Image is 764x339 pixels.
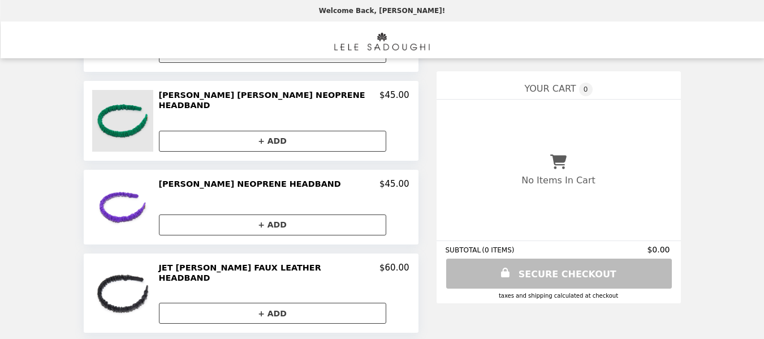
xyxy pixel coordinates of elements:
h2: JET [PERSON_NAME] FAUX LEATHER HEADBAND [159,263,380,284]
span: SUBTOTAL [446,246,482,254]
img: VIOLET JESSIE NEOPRENE HEADBAND [94,179,154,235]
img: KELLY GREEN JESSIE NEOPRENE HEADBAND [92,90,157,152]
img: Brand Logo [335,28,430,52]
span: YOUR CART [524,83,576,94]
h2: [PERSON_NAME] NEOPRENE HEADBAND [159,179,346,189]
p: Welcome Back, [PERSON_NAME]! [319,7,445,15]
img: JET JESSIE FAUX LEATHER HEADBAND [92,263,157,324]
h2: [PERSON_NAME] [PERSON_NAME] NEOPRENE HEADBAND [159,90,380,111]
span: $0.00 [647,245,671,254]
button: + ADD [159,303,386,324]
span: ( 0 ITEMS ) [482,246,514,254]
span: 0 [579,83,593,96]
p: $60.00 [379,263,409,284]
div: Taxes and Shipping calculated at checkout [446,293,672,299]
button: + ADD [159,131,386,152]
p: $45.00 [379,90,409,111]
p: No Items In Cart [521,175,595,186]
button: + ADD [159,214,386,235]
p: $45.00 [379,179,409,189]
